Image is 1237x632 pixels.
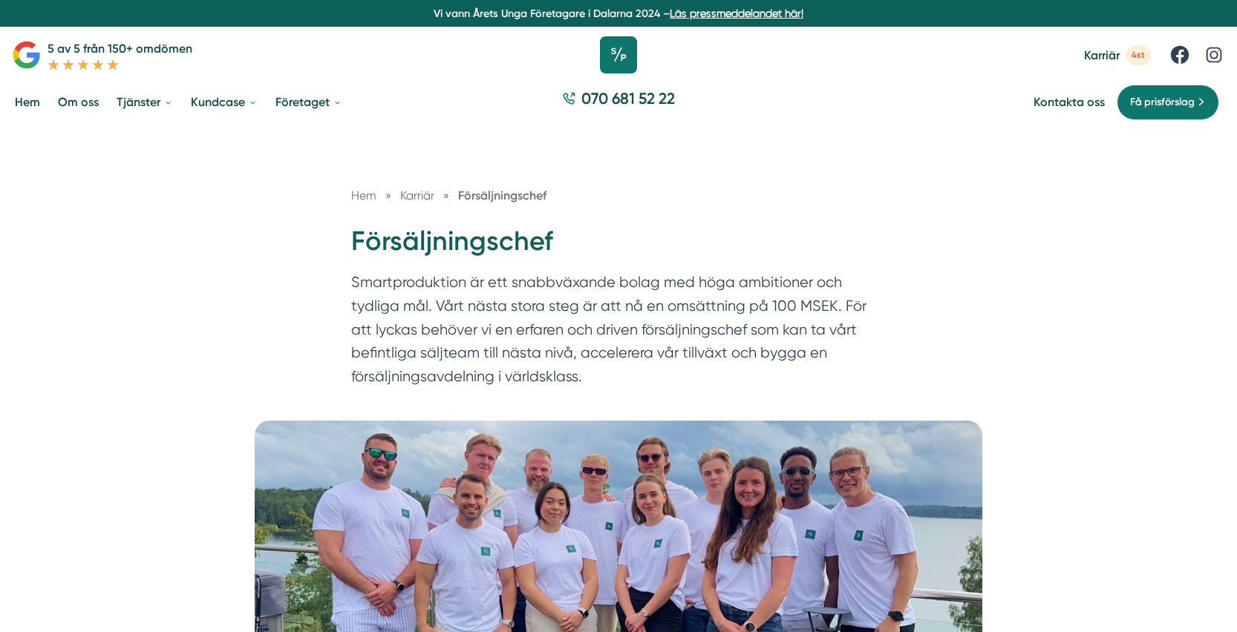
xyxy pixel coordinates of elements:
[48,39,192,58] p: 5 av 5 från 150+ omdömen
[188,83,261,121] a: Kundcase
[272,83,345,121] a: Företaget
[581,88,675,109] span: 070 681 52 22
[400,188,437,203] a: Karriär
[114,83,176,121] a: Tjänster
[1034,95,1105,109] a: Kontakta oss
[1084,48,1120,62] span: Karriär
[351,271,886,395] p: Smartproduktion är ett snabbväxande bolag med höga ambitioner och tydliga mål. Vårt nästa stora s...
[443,186,449,205] span: »
[458,188,546,203] a: Försäljningschef
[556,88,681,116] a: 070 681 52 22
[670,7,803,19] a: Läs pressmeddelandet här!
[1126,45,1151,65] span: 4st
[1130,94,1195,111] span: Få prisförslag
[1084,45,1151,65] a: Karriär 4st
[385,186,391,205] span: »
[351,188,376,203] a: Hem
[55,83,102,121] a: Om oss
[400,188,434,203] span: Karriär
[12,83,43,121] a: Hem
[6,6,1231,21] p: Vi vann Årets Unga Företagare i Dalarna 2024 –
[351,223,886,271] h1: Försäljningschef
[1117,85,1219,120] a: Få prisförslag
[351,186,886,205] nav: Breadcrumb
